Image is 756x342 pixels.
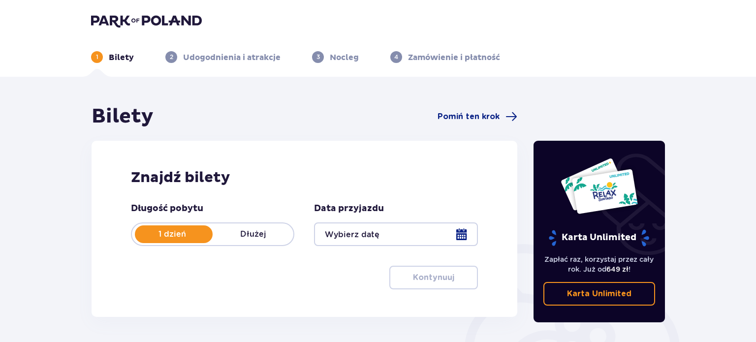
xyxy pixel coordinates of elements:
[567,288,631,299] p: Karta Unlimited
[170,53,173,62] p: 2
[543,254,656,274] p: Zapłać raz, korzystaj przez cały rok. Już od !
[183,52,281,63] p: Udogodnienia i atrakcje
[91,14,202,28] img: Park of Poland logo
[389,266,478,289] button: Kontynuuj
[131,203,203,215] p: Długość pobytu
[92,104,154,129] h1: Bilety
[606,265,629,273] span: 649 zł
[413,272,454,283] p: Kontynuuj
[132,229,213,240] p: 1 dzień
[548,229,650,247] p: Karta Unlimited
[330,52,359,63] p: Nocleg
[316,53,320,62] p: 3
[213,229,293,240] p: Dłużej
[408,52,500,63] p: Zamówienie i płatność
[109,52,134,63] p: Bilety
[131,168,478,187] h2: Znajdź bilety
[394,53,398,62] p: 4
[314,203,384,215] p: Data przyjazdu
[543,282,656,306] a: Karta Unlimited
[438,111,517,123] a: Pomiń ten krok
[96,53,98,62] p: 1
[438,111,500,122] span: Pomiń ten krok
